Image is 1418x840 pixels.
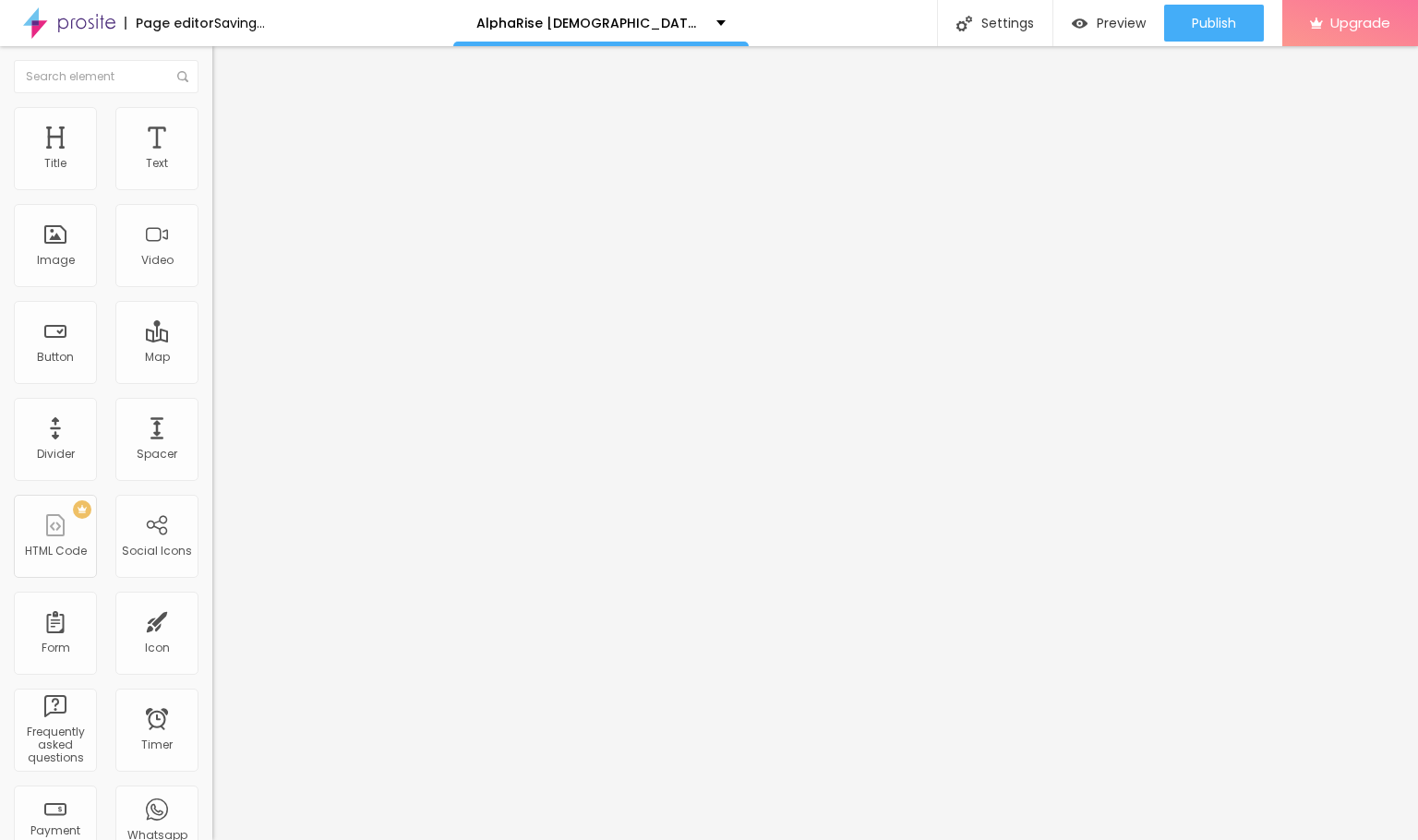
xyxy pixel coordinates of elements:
[37,448,75,461] div: Divider
[1164,5,1264,42] button: Publish
[37,351,74,364] div: Button
[145,642,170,654] div: Icon
[141,738,173,751] div: Timer
[145,351,170,364] div: Map
[177,71,188,82] img: Icone
[42,642,70,654] div: Form
[476,17,703,30] p: AlphaRise [DEMOGRAPHIC_DATA][MEDICAL_DATA]
[146,157,168,170] div: Text
[14,60,198,93] input: Search element
[44,157,66,170] div: Title
[1330,15,1390,30] span: Upgrade
[125,17,214,30] div: Page editor
[18,726,91,765] div: Frequently asked questions
[1053,5,1164,42] button: Preview
[212,46,1418,840] iframe: Editor
[1192,16,1236,30] span: Publish
[214,17,265,30] div: Saving...
[1097,16,1146,30] span: Preview
[137,448,177,461] div: Spacer
[1072,16,1088,31] img: view-1.svg
[956,16,972,31] img: Icone
[122,545,192,558] div: Social Icons
[37,254,75,267] div: Image
[25,545,87,558] div: HTML Code
[141,254,174,267] div: Video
